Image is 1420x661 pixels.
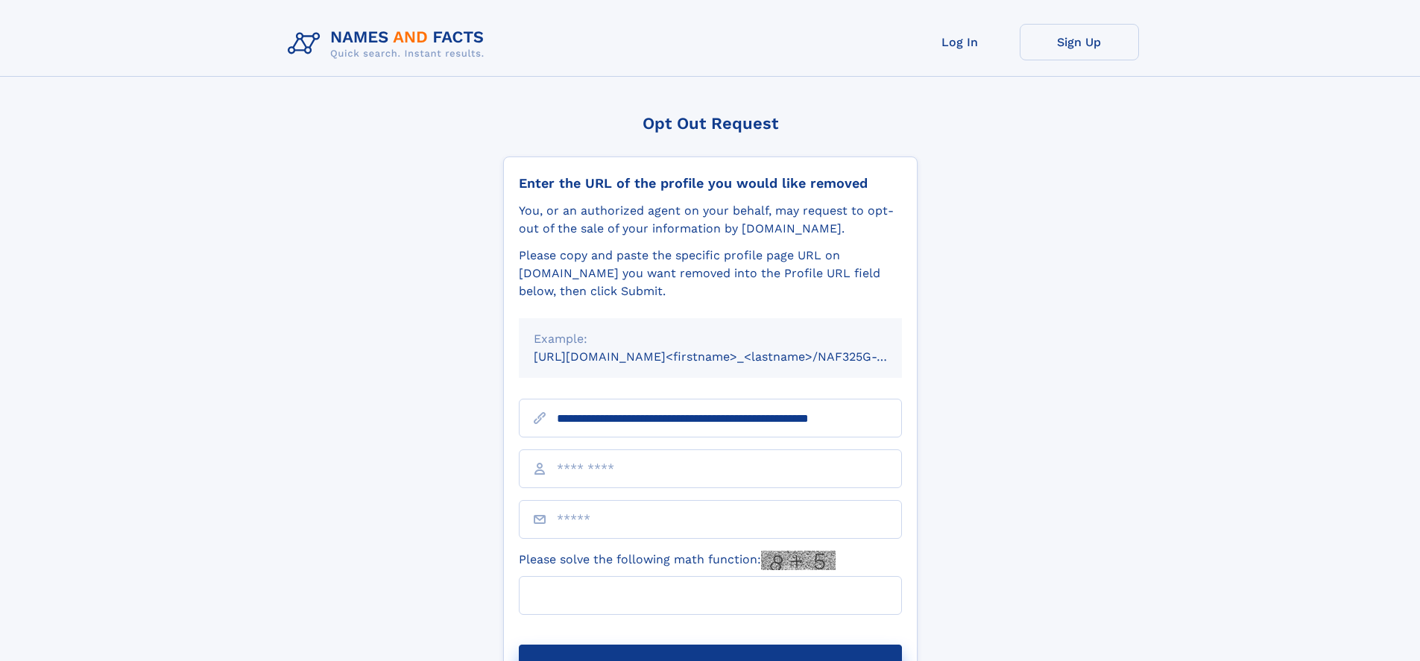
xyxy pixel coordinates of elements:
img: Logo Names and Facts [282,24,496,64]
div: You, or an authorized agent on your behalf, may request to opt-out of the sale of your informatio... [519,202,902,238]
div: Example: [534,330,887,348]
div: Enter the URL of the profile you would like removed [519,175,902,192]
a: Sign Up [1020,24,1139,60]
small: [URL][DOMAIN_NAME]<firstname>_<lastname>/NAF325G-xxxxxxxx [534,350,930,364]
a: Log In [900,24,1020,60]
div: Please copy and paste the specific profile page URL on [DOMAIN_NAME] you want removed into the Pr... [519,247,902,300]
div: Opt Out Request [503,114,918,133]
label: Please solve the following math function: [519,551,836,570]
